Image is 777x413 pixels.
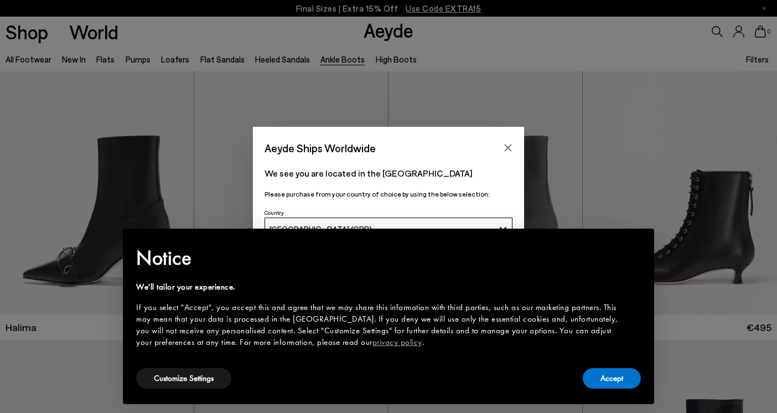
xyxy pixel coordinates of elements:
[500,140,516,156] button: Close
[623,232,650,259] button: Close this notice
[633,236,640,254] span: ×
[136,281,623,293] div: We'll tailor your experience.
[136,244,623,272] h2: Notice
[265,138,376,158] span: Aeyde Ships Worldwide
[372,337,422,348] a: privacy policy
[136,302,623,348] div: If you select "Accept", you accept this and agree that we may share this information with third p...
[265,189,512,199] p: Please purchase from your country of choice by using the below selection:
[136,368,231,389] button: Customize Settings
[583,368,641,389] button: Accept
[265,167,512,180] p: We see you are located in the [GEOGRAPHIC_DATA]
[265,209,284,216] span: Country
